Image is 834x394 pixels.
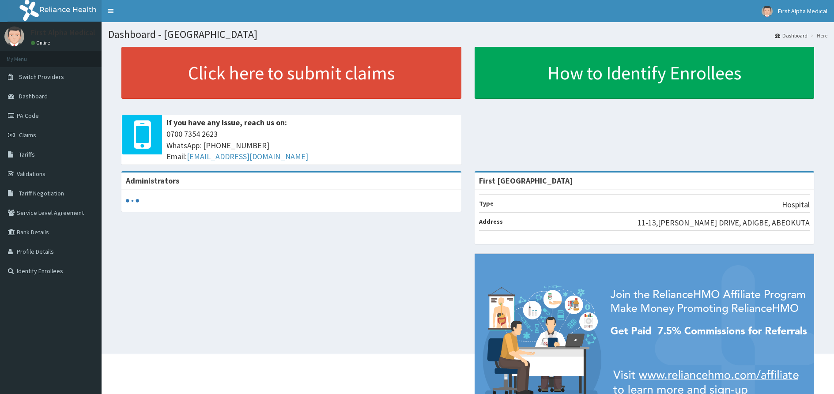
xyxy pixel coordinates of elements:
[19,131,36,139] span: Claims
[479,218,503,225] b: Address
[126,176,179,186] b: Administrators
[166,117,287,128] b: If you have any issue, reach us on:
[19,189,64,197] span: Tariff Negotiation
[126,194,139,207] svg: audio-loading
[31,29,95,37] p: First Alpha Medical
[775,32,808,39] a: Dashboard
[19,92,48,100] span: Dashboard
[762,6,773,17] img: User Image
[108,29,827,40] h1: Dashboard - [GEOGRAPHIC_DATA]
[638,217,810,229] p: 11-13,[PERSON_NAME] DRIVE, ADIGBE, ABEOKUTA
[479,176,573,186] strong: First [GEOGRAPHIC_DATA]
[778,7,827,15] span: First Alpha Medical
[4,26,24,46] img: User Image
[121,47,461,99] a: Click here to submit claims
[166,128,457,162] span: 0700 7354 2623 WhatsApp: [PHONE_NUMBER] Email:
[475,47,815,99] a: How to Identify Enrollees
[31,40,52,46] a: Online
[808,32,827,39] li: Here
[479,199,494,207] b: Type
[19,73,64,81] span: Switch Providers
[19,150,35,158] span: Tariffs
[782,199,810,210] p: Hospital
[187,151,308,161] a: [EMAIL_ADDRESS][DOMAIN_NAME]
